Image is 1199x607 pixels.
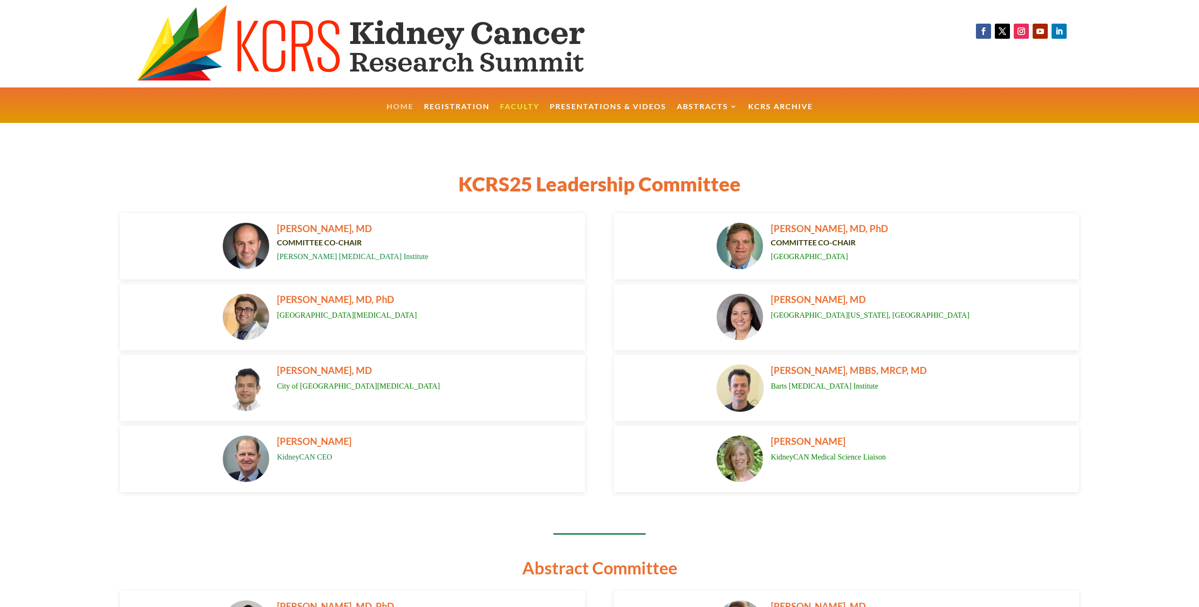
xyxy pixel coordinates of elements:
[277,453,332,461] span: KidneyCAN CEO
[677,103,738,123] a: Abstracts
[500,103,539,123] a: Faculty
[771,364,927,376] span: [PERSON_NAME], MBBS, MRCP, MD
[223,294,270,341] img: David Braun
[277,252,428,260] span: [PERSON_NAME] [MEDICAL_DATA] Institute
[277,435,352,447] span: [PERSON_NAME]
[995,24,1010,39] a: Follow on X
[277,364,372,376] span: [PERSON_NAME], MD
[277,382,440,390] span: City of [GEOGRAPHIC_DATA][MEDICAL_DATA]
[771,238,855,247] strong: COMMITTEE CO-CHAIR
[771,223,888,234] span: [PERSON_NAME], MD, PhD
[771,435,845,447] span: [PERSON_NAME]
[345,558,855,578] div: Abstract Committee
[277,294,394,305] span: [PERSON_NAME], MD, PhD
[771,252,848,260] span: [GEOGRAPHIC_DATA]
[550,103,666,123] a: Presentations & Videos
[137,5,640,83] img: KCRS generic logo wide
[277,238,362,247] strong: COMMITTEE CO-CHAIR
[716,364,764,412] img: Thomas Powles
[424,103,490,123] a: Registration
[277,311,417,319] span: [GEOGRAPHIC_DATA][MEDICAL_DATA]
[1033,24,1048,39] a: Follow on Youtube
[277,223,372,234] span: [PERSON_NAME], MD
[345,172,855,200] h1: KCRS25 Leadership Committee
[748,103,813,123] a: KCRS Archive
[771,311,969,319] span: [GEOGRAPHIC_DATA][US_STATE], [GEOGRAPHIC_DATA]
[771,382,878,390] span: Barts [MEDICAL_DATA] Institute
[771,453,886,461] span: KidneyCAN Medical Science Liaison
[387,103,414,123] a: Home
[1052,24,1067,39] a: Follow on LinkedIn
[976,24,991,39] a: Follow on Facebook
[771,294,866,305] span: [PERSON_NAME], MD
[1014,24,1029,39] a: Follow on Instagram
